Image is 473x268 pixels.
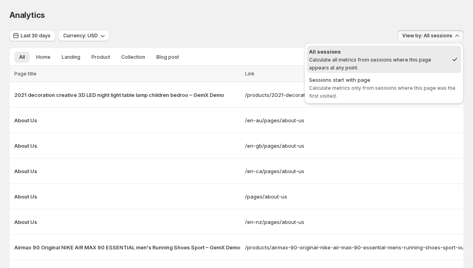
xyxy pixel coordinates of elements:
[397,30,463,41] button: View by: All sessions
[14,243,240,251] button: Airmax 90 Original NIKE AIR MAX 90 ESSENTIAL men's Running Shoes Sport – GemX Demo
[14,71,37,77] span: Page title
[14,193,240,201] button: About Us
[402,33,452,39] span: View by: All sessions
[21,33,51,39] span: Last 30 days
[309,76,459,84] div: Sessions start with page
[309,48,448,56] div: All sessions
[10,30,55,41] button: Last 30 days
[245,71,255,77] span: Link
[14,142,240,150] button: About Us
[14,91,240,99] button: 2021 decoration creative 3D LED night light table lamp children bedroo – GemX Demo
[91,54,110,60] span: Product
[36,54,51,60] span: Home
[14,167,240,175] button: About Us
[309,57,431,71] span: Calculate all metrics from sessions where this page appears at any point.
[10,10,45,20] span: Analytics
[309,85,455,99] span: Calculate metrics only from sessions where this page was the first visited.
[156,54,179,60] span: Blog post
[14,218,240,226] button: About Us
[62,54,80,60] span: Landing
[121,54,145,60] span: Collection
[14,116,240,124] button: About Us
[63,33,98,39] span: Currency: USD
[58,30,109,41] button: Currency: USD
[19,54,25,60] span: All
